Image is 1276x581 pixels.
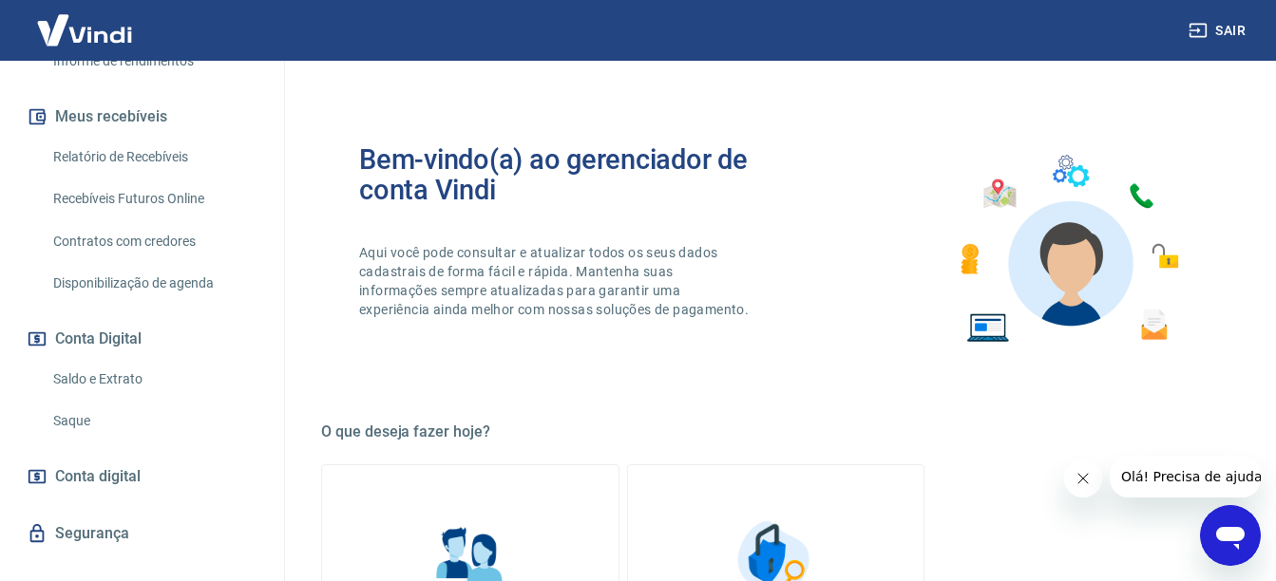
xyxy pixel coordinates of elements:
[46,402,261,440] a: Saque
[359,144,776,205] h2: Bem-vindo(a) ao gerenciador de conta Vindi
[321,422,1230,441] h5: O que deseja fazer hoje?
[1200,505,1261,566] iframe: Botão para abrir a janela de mensagens
[46,222,261,261] a: Contratos com credores
[23,513,261,554] a: Segurança
[1185,13,1253,48] button: Sair
[23,1,146,59] img: Vindi
[46,264,261,303] a: Disponibilização de agenda
[46,179,261,218] a: Recebíveis Futuros Online
[23,96,261,138] button: Meus recebíveis
[23,456,261,497] a: Conta digital
[943,144,1192,354] img: Imagem de um avatar masculino com diversos icones exemplificando as funcionalidades do gerenciado...
[1064,459,1102,497] iframe: Fechar mensagem
[46,138,261,177] a: Relatório de Recebíveis
[11,13,160,28] span: Olá! Precisa de ajuda?
[55,463,141,490] span: Conta digital
[46,42,261,81] a: Informe de rendimentos
[359,243,752,319] p: Aqui você pode consultar e atualizar todos os seus dados cadastrais de forma fácil e rápida. Mant...
[46,360,261,399] a: Saldo e Extrato
[23,318,261,360] button: Conta Digital
[1110,456,1261,497] iframe: Mensagem da empresa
